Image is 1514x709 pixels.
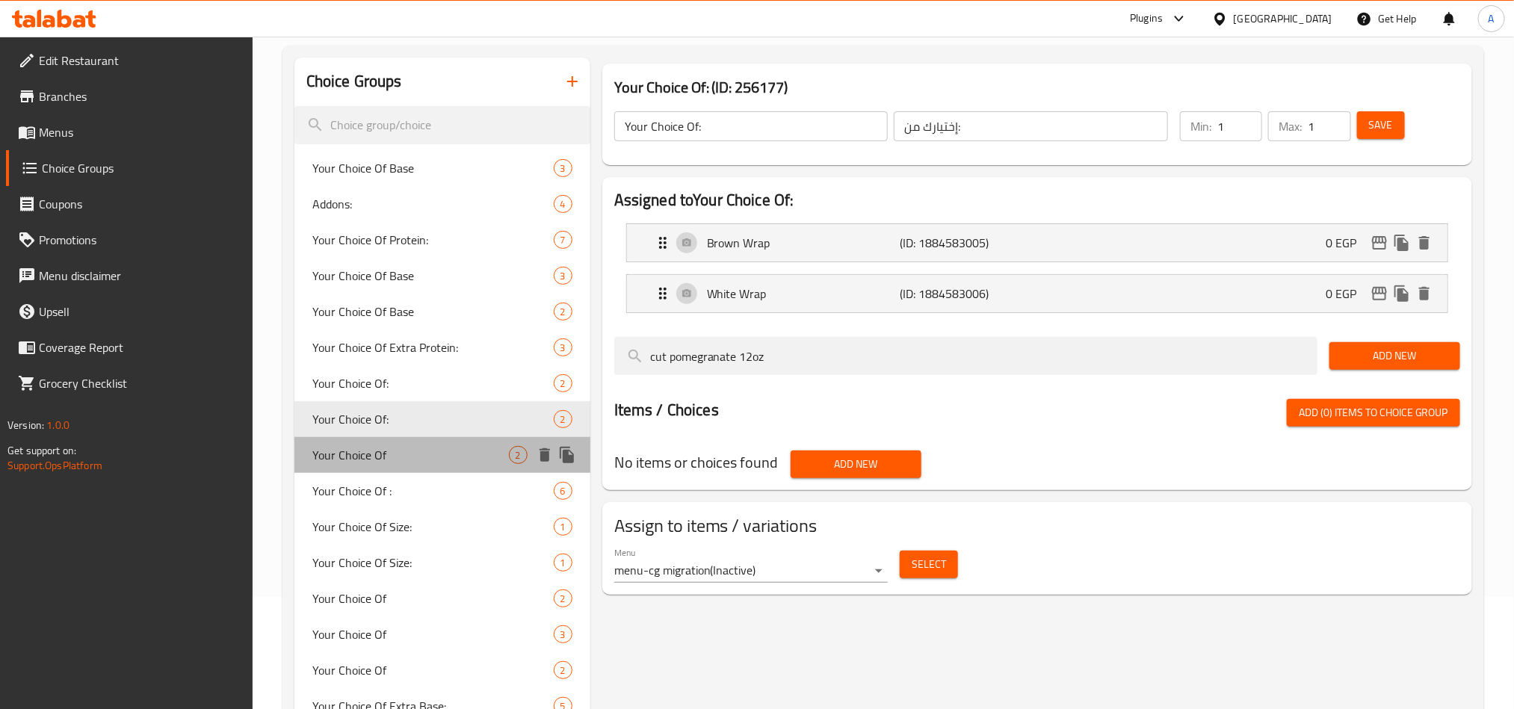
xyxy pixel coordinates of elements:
div: Choices [554,482,572,500]
button: Select [900,551,958,578]
a: Promotions [6,222,253,258]
span: 2 [554,305,572,319]
p: 0 EGP [1326,234,1368,252]
span: Your Choice Of Protein: [312,231,554,249]
div: Choices [554,554,572,572]
span: Your Choice Of [312,446,509,464]
button: delete [534,444,556,466]
button: Save [1357,111,1405,139]
p: 0 EGP [1326,285,1368,303]
span: 4 [554,197,572,211]
div: Choices [554,518,572,536]
span: 1 [554,520,572,534]
span: Get support on: [7,441,76,460]
span: 2 [554,592,572,606]
span: Your Choice Of : [312,482,554,500]
div: Your Choice Of:2 [294,401,590,437]
p: Max: [1279,117,1302,135]
span: Your Choice Of Base [312,267,554,285]
span: 3 [554,628,572,642]
h3: No items or choices found [614,451,779,474]
div: Plugins [1130,10,1163,28]
div: Your Choice Of:2 [294,365,590,401]
h2: Assign to items / variations [614,514,1460,538]
span: 3 [554,269,572,283]
span: Upsell [39,303,241,321]
div: Choices [554,410,572,428]
a: Menu disclaimer [6,258,253,294]
div: Your Choice Of2 [294,652,590,688]
span: Add (0) items to choice group [1299,403,1448,422]
span: Coupons [39,195,241,213]
span: 2 [510,448,527,462]
span: 6 [554,484,572,498]
div: Choices [554,231,572,249]
span: Add New [803,455,909,474]
div: Your Choice Of2 [294,580,590,616]
div: Choices [509,446,528,464]
div: Choices [554,625,572,643]
button: Add New [1329,342,1460,370]
div: Your Choice Of Base2 [294,294,590,329]
span: Grocery Checklist [39,374,241,392]
span: 2 [554,663,572,678]
li: Expand [614,268,1460,319]
div: Choices [554,374,572,392]
div: Your Choice Of Base3 [294,150,590,186]
a: Edit Restaurant [6,43,253,78]
button: Add (0) items to choice group [1287,399,1460,427]
div: Your Choice Of Protein:7 [294,222,590,258]
div: Expand [627,224,1447,261]
span: Choice Groups [42,159,241,177]
div: Your Choice Of :6 [294,473,590,509]
span: Your Choice Of Base [312,159,554,177]
input: search [614,337,1317,375]
div: Choices [554,661,572,679]
div: Your Choice Of Base3 [294,258,590,294]
div: Choices [554,159,572,177]
span: 7 [554,233,572,247]
span: Add New [1341,347,1448,365]
span: 2 [554,412,572,427]
input: search [294,106,590,144]
div: Your Choice Of2deleteduplicate [294,437,590,473]
li: Expand [614,217,1460,268]
div: Choices [554,267,572,285]
span: 1.0.0 [46,415,69,435]
div: Your Choice Of3 [294,616,590,652]
div: Expand [627,275,1447,312]
div: menu-cg migration(Inactive) [614,559,889,583]
span: Your Choice Of: [312,374,554,392]
div: Your Choice Of Extra Protein:3 [294,329,590,365]
span: Branches [39,87,241,105]
button: edit [1368,232,1391,254]
span: Your Choice Of Size: [312,554,554,572]
span: Version: [7,415,44,435]
a: Support.OpsPlatform [7,456,102,475]
span: Your Choice Of [312,625,554,643]
span: Select [912,555,946,574]
button: duplicate [556,444,578,466]
p: Brown Wrap [707,234,900,252]
span: Edit Restaurant [39,52,241,69]
div: Addons:4 [294,186,590,222]
span: Menu disclaimer [39,267,241,285]
p: Min: [1190,117,1211,135]
span: 3 [554,161,572,176]
span: Promotions [39,231,241,249]
h2: Choice Groups [306,70,402,93]
div: [GEOGRAPHIC_DATA] [1234,10,1332,27]
label: Menu [614,548,636,557]
div: Your Choice Of Size:1 [294,509,590,545]
div: Choices [554,195,572,213]
div: Your Choice Of Size:1 [294,545,590,580]
button: delete [1413,232,1436,254]
span: Coverage Report [39,338,241,356]
h3: Your Choice Of: (ID: 256177) [614,75,1460,99]
a: Branches [6,78,253,114]
button: duplicate [1391,282,1413,305]
div: Choices [554,589,572,607]
span: Menus [39,123,241,141]
span: 2 [554,377,572,391]
span: Your Choice Of [312,661,554,679]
